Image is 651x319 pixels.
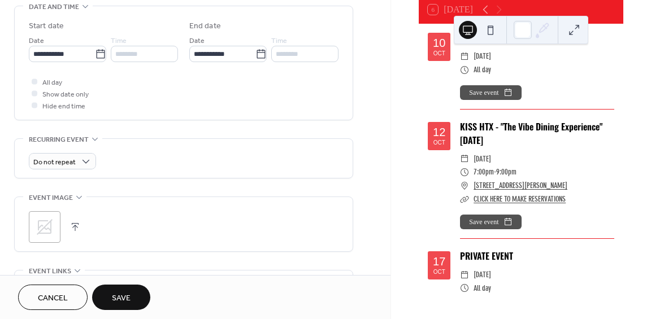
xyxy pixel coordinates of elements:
div: Start date [29,20,64,32]
span: Time [271,35,287,47]
div: ​ [460,152,469,166]
a: KISS HTX - "The Vibe Dining Experience" [DATE] [460,120,602,147]
span: Show date only [42,89,89,100]
div: PRIVATE EVENT [460,249,614,263]
span: [DATE] [474,50,491,63]
div: End date [189,20,221,32]
a: [STREET_ADDRESS][PERSON_NAME] [474,179,567,193]
div: 10 [433,37,445,49]
div: ​ [460,268,469,282]
span: [DATE] [474,152,491,166]
span: 9:00pm [496,165,517,179]
span: Event links [29,265,71,277]
div: ​ [460,193,469,206]
span: [DATE] [474,268,491,282]
span: Event image [29,192,73,204]
span: 7:00pm [474,165,494,179]
div: ​ [460,50,469,63]
button: Save event [460,215,521,229]
div: ​ [460,165,469,179]
button: Save [92,285,150,310]
div: Oct [433,269,445,275]
div: ​ [460,282,469,295]
div: ​ [460,179,469,193]
button: Save event [460,85,521,100]
span: Save [112,292,131,304]
span: - [494,165,496,179]
span: Cancel [38,292,68,304]
span: Do not repeat [33,156,76,169]
span: Time [111,35,127,47]
a: CLICK HERE TO MAKE RESERVATIONS [474,194,566,204]
span: Date [189,35,205,47]
span: Date and time [29,1,79,13]
span: Hide end time [42,100,85,112]
div: Oct [433,140,445,146]
span: All day [42,77,62,89]
div: ; [29,211,60,243]
span: Recurring event [29,134,89,146]
span: All day [474,282,491,295]
span: Date [29,35,44,47]
div: 12 [433,126,445,138]
button: Cancel [18,285,88,310]
div: 17 [433,256,445,267]
div: Oct [433,51,445,56]
span: All day [474,63,491,77]
div: ​ [460,63,469,77]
